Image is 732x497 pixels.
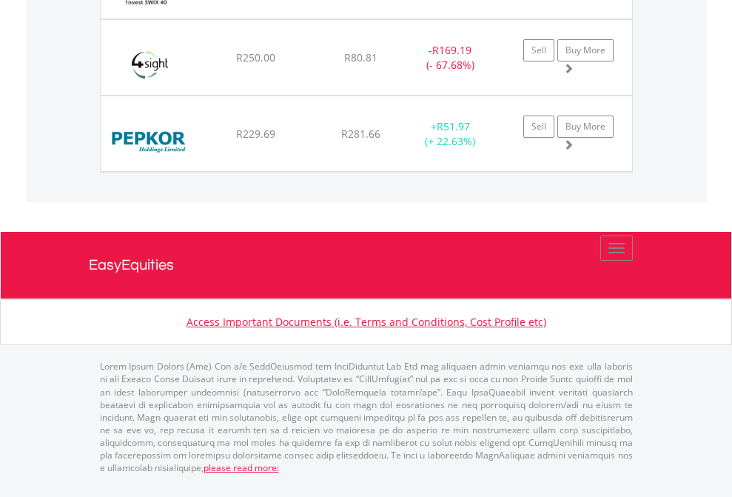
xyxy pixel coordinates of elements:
[341,127,380,141] span: R281.66
[404,43,497,73] div: - (- 67.68%)
[432,43,471,57] span: R169.19
[557,116,614,138] a: Buy More
[187,315,546,329] a: Access Important Documents (i.e. Terms and Conditions, Cost Profile etc)
[523,116,554,138] a: Sell
[108,115,192,167] img: EQU.ZA.PPH.png
[100,360,633,474] p: Lorem Ipsum Dolors (Ame) Con a/e SeddOeiusmod tem InciDiduntut Lab Etd mag aliquaen admin veniamq...
[344,50,377,64] span: R80.81
[236,127,275,141] span: R229.69
[557,39,614,61] a: Buy More
[204,461,279,474] a: please read more:
[108,39,192,91] img: EQU.ZA.4SI.png
[89,232,644,298] a: EasyEquities
[523,39,554,61] a: Sell
[404,119,497,149] div: + (+ 22.63%)
[236,50,275,64] span: R250.00
[437,119,470,133] span: R51.97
